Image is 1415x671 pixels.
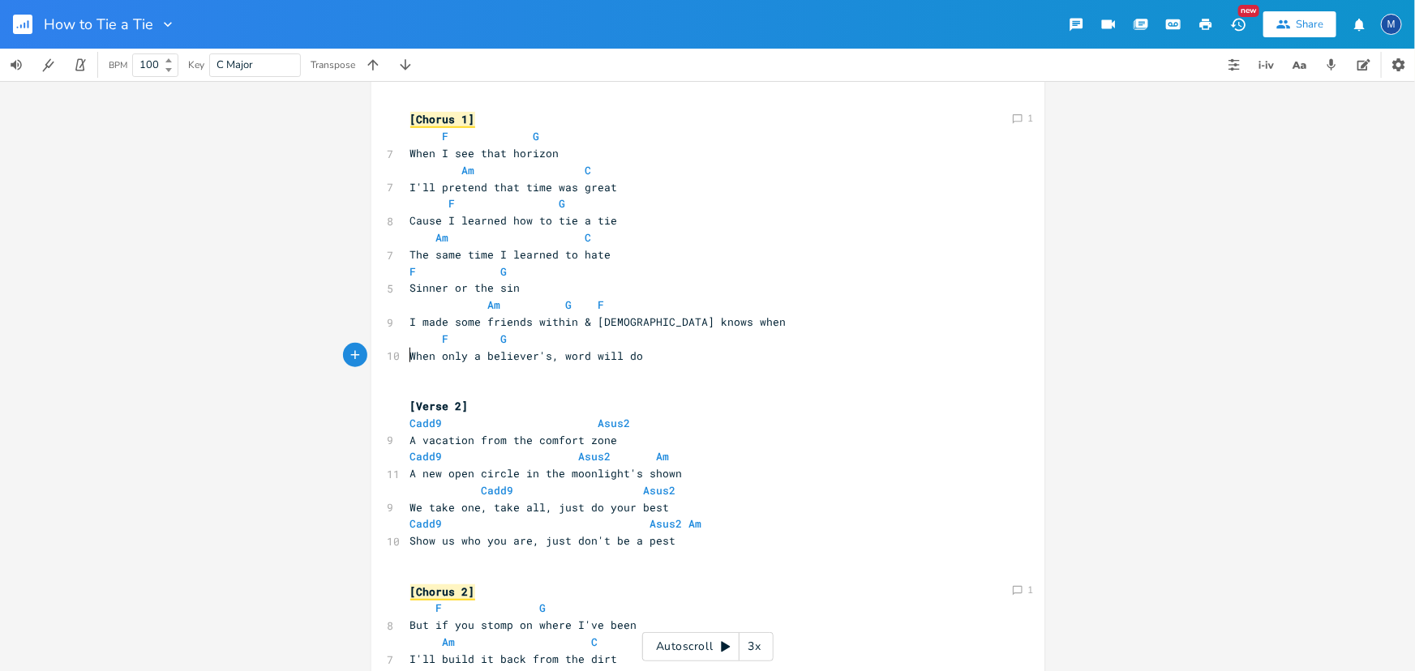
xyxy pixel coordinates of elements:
span: I made some friends within & [DEMOGRAPHIC_DATA] knows when [410,314,787,329]
span: C [585,230,592,245]
div: Key [188,60,204,70]
span: Am [462,163,475,177]
div: Mark Berman [1381,14,1402,35]
div: Share [1296,17,1323,32]
span: Asus2 [650,516,683,531]
button: New [1222,10,1254,39]
span: Show us who you are, just don't be a pest [410,533,676,548]
span: I'll pretend that time was great [410,180,618,194]
span: G [566,297,572,312]
span: A vacation from the comfort zone [410,433,618,447]
div: Autoscroll [642,632,774,661]
span: G [560,196,566,211]
span: Am [657,449,670,464]
span: G [540,600,547,615]
span: Am [436,230,449,245]
span: Asus2 [579,449,611,464]
div: Transpose [311,60,355,70]
div: New [1238,5,1259,17]
span: C Major [217,58,253,72]
span: [Chorus 2] [410,584,475,600]
span: Sinner or the sin [410,280,521,295]
div: 3x [740,632,769,661]
span: Cadd9 [410,449,443,464]
div: 1 [1028,113,1034,123]
span: F [436,600,443,615]
span: C [592,635,598,649]
span: A new open circle in the moonlight's shown [410,466,683,481]
span: Am [488,297,501,312]
div: BPM [109,61,127,70]
span: F [449,196,456,211]
span: When only a believer's, word will do [410,348,644,363]
span: Asus2 [598,416,631,430]
span: F [443,331,449,346]
span: G [534,129,540,143]
button: Share [1263,11,1336,37]
span: C [585,163,592,177]
span: We take one, take all, just do your best [410,500,670,515]
span: Asus2 [644,483,676,498]
span: Am [689,516,702,531]
span: G [501,264,508,279]
span: Cadd9 [482,483,514,498]
span: How to Tie a Tie [44,17,153,32]
span: F [598,297,605,312]
span: Am [443,635,456,649]
span: When I see that horizon [410,146,560,160]
span: G [501,331,508,346]
span: [Verse 2] [410,399,469,413]
span: F [443,129,449,143]
span: But if you stomp on where I've been [410,618,637,632]
span: The same time I learned to hate [410,247,611,262]
div: 1 [1028,585,1034,595]
span: Cadd9 [410,416,443,430]
button: M [1381,6,1402,43]
span: Cadd9 [410,516,443,531]
span: I'll build it back from the dirt [410,652,618,666]
span: [Chorus 1] [410,112,475,128]
span: F [410,264,417,279]
span: Cause I learned how to tie a tie [410,213,618,228]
